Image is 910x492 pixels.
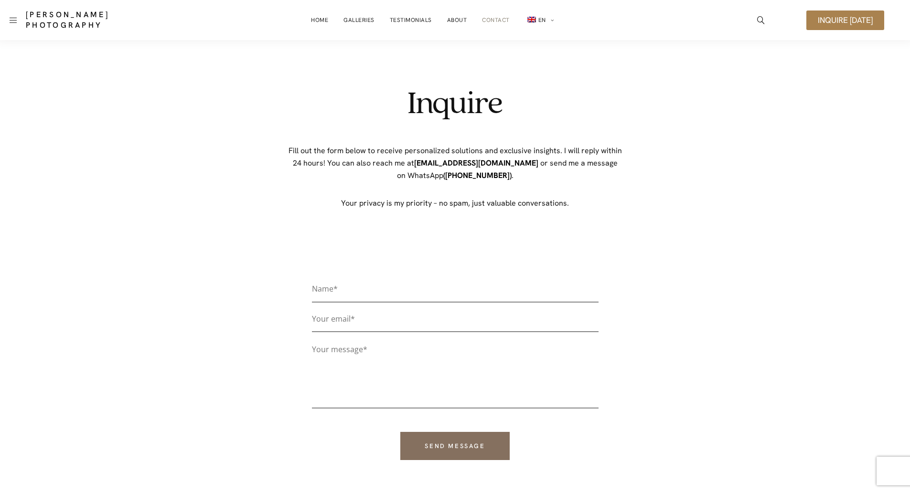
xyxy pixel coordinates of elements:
input: Send message [400,432,509,460]
a: Galleries [343,10,375,30]
a: ([PHONE_NUMBER]) [443,170,512,180]
a: Inquire [DATE] [806,10,884,30]
span: EN [538,16,546,24]
a: icon-magnifying-glass34 [752,11,770,29]
input: Your email* [312,312,599,333]
a: [PERSON_NAME] Photography [26,10,180,31]
input: Name* [312,282,599,303]
h2: Inquire [288,88,622,121]
a: Home [311,10,328,30]
a: [EMAIL_ADDRESS][DOMAIN_NAME] [414,158,538,168]
a: About [447,10,467,30]
p: Your privacy is my priority – no spam, just valuable conversations. [288,197,622,209]
a: Testimonials [390,10,432,30]
img: EN [527,17,536,22]
form: Contact form [312,282,599,460]
span: Inquire [DATE] [818,16,873,24]
p: Fill out the form below to receive personalized solutions and exclusive insights. I will reply wi... [288,145,622,182]
a: Contact [482,10,510,30]
a: en_GBEN [525,10,554,30]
